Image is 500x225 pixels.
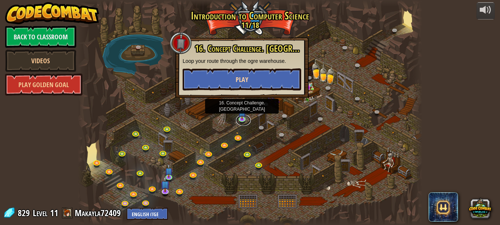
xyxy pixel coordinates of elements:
span: 829 [18,207,32,219]
span: 16. Concept Challenge. [GEOGRAPHIC_DATA] [195,42,337,55]
img: level-banner-unstarted-subscriber.png [165,164,173,178]
button: Play [183,68,301,90]
span: Play [236,75,248,84]
span: 11 [50,207,58,219]
img: level-banner-unstarted-subscriber.png [238,106,246,119]
a: Play Golden Goal [5,74,82,96]
img: CodeCombat - Learn how to code by playing a game [5,2,99,24]
p: Loop your route through the ogre warehouse. [183,57,301,65]
button: Adjust volume [476,2,495,19]
a: Back to Classroom [5,26,76,48]
img: level-banner-unstarted-subscriber.png [161,176,170,192]
a: Videos [5,50,76,72]
span: Level [33,207,47,219]
a: Makayla72409 [75,207,123,219]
